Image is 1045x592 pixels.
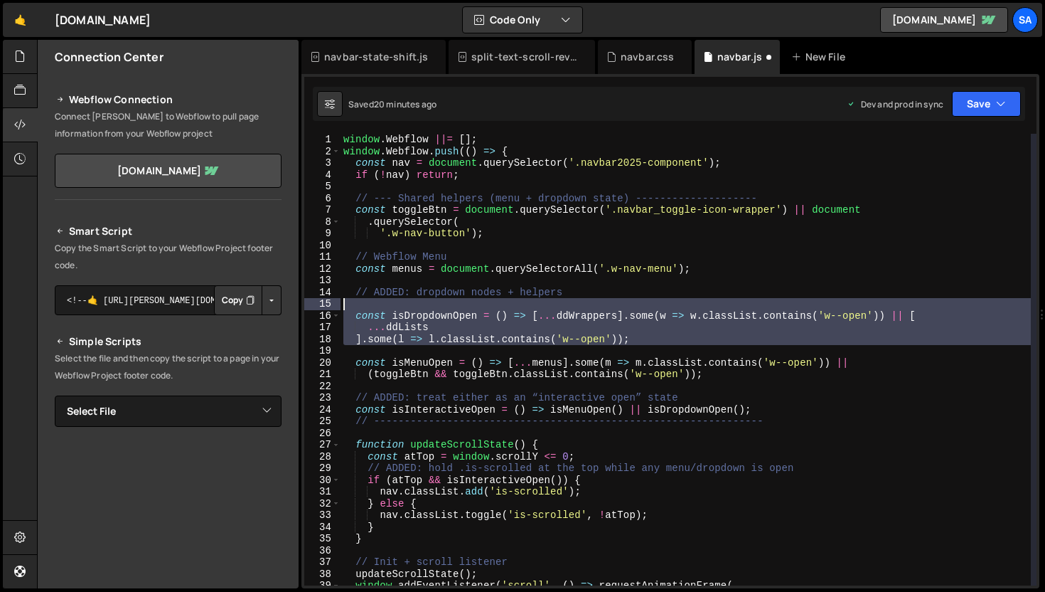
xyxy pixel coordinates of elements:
div: Dev and prod in sync [847,98,943,110]
div: 28 [304,451,341,463]
div: navbar.css [621,50,675,64]
div: 39 [304,580,341,592]
div: 34 [304,522,341,534]
div: 17 [304,322,341,334]
a: [DOMAIN_NAME] [55,154,282,188]
h2: Connection Center [55,49,164,65]
div: navbar.js [717,50,762,64]
div: 26 [304,428,341,440]
div: 8 [304,216,341,228]
div: 19 [304,345,341,357]
div: 25 [304,416,341,428]
div: 33 [304,509,341,522]
button: Code Only [463,7,582,33]
div: split-text-scroll-reveal.js [471,50,578,64]
div: Button group with nested dropdown [214,285,282,315]
div: 7 [304,204,341,216]
div: 10 [304,240,341,252]
a: SA [1012,7,1038,33]
p: Select the file and then copy the script to a page in your Webflow Project footer code. [55,350,282,384]
p: Copy the Smart Script to your Webflow Project footer code. [55,240,282,274]
div: 3 [304,157,341,169]
div: 37 [304,556,341,569]
div: 36 [304,545,341,557]
div: 9 [304,228,341,240]
div: 15 [304,298,341,310]
textarea: <!--🤙 [URL][PERSON_NAME][DOMAIN_NAME]> <script>document.addEventListener("DOMContentLoaded", func... [55,285,282,315]
div: 35 [304,533,341,545]
div: 22 [304,381,341,393]
div: 18 [304,334,341,346]
div: New File [791,50,851,64]
div: 31 [304,486,341,498]
div: 32 [304,498,341,510]
h2: Simple Scripts [55,333,282,350]
div: 1 [304,134,341,146]
div: 38 [304,569,341,581]
div: 16 [304,310,341,322]
div: 5 [304,181,341,193]
a: [DOMAIN_NAME] [880,7,1008,33]
button: Copy [214,285,262,315]
iframe: YouTube video player [55,450,283,578]
h2: Smart Script [55,223,282,240]
div: 20 [304,357,341,369]
a: 🤙 [3,3,38,37]
p: Connect [PERSON_NAME] to Webflow to pull page information from your Webflow project [55,108,282,142]
div: 11 [304,251,341,263]
div: 14 [304,287,341,299]
div: 13 [304,275,341,287]
div: 12 [304,263,341,275]
div: 2 [304,146,341,158]
div: 4 [304,169,341,181]
div: 30 [304,475,341,487]
div: navbar-state-shift.js [324,50,428,64]
button: Save [952,91,1021,117]
div: 20 minutes ago [374,98,436,110]
h2: Webflow Connection [55,91,282,108]
div: 21 [304,369,341,381]
div: Saved [348,98,436,110]
div: 23 [304,392,341,404]
div: 6 [304,193,341,205]
div: 27 [304,439,341,451]
div: 29 [304,462,341,475]
div: [DOMAIN_NAME] [55,11,151,28]
div: 24 [304,404,341,416]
